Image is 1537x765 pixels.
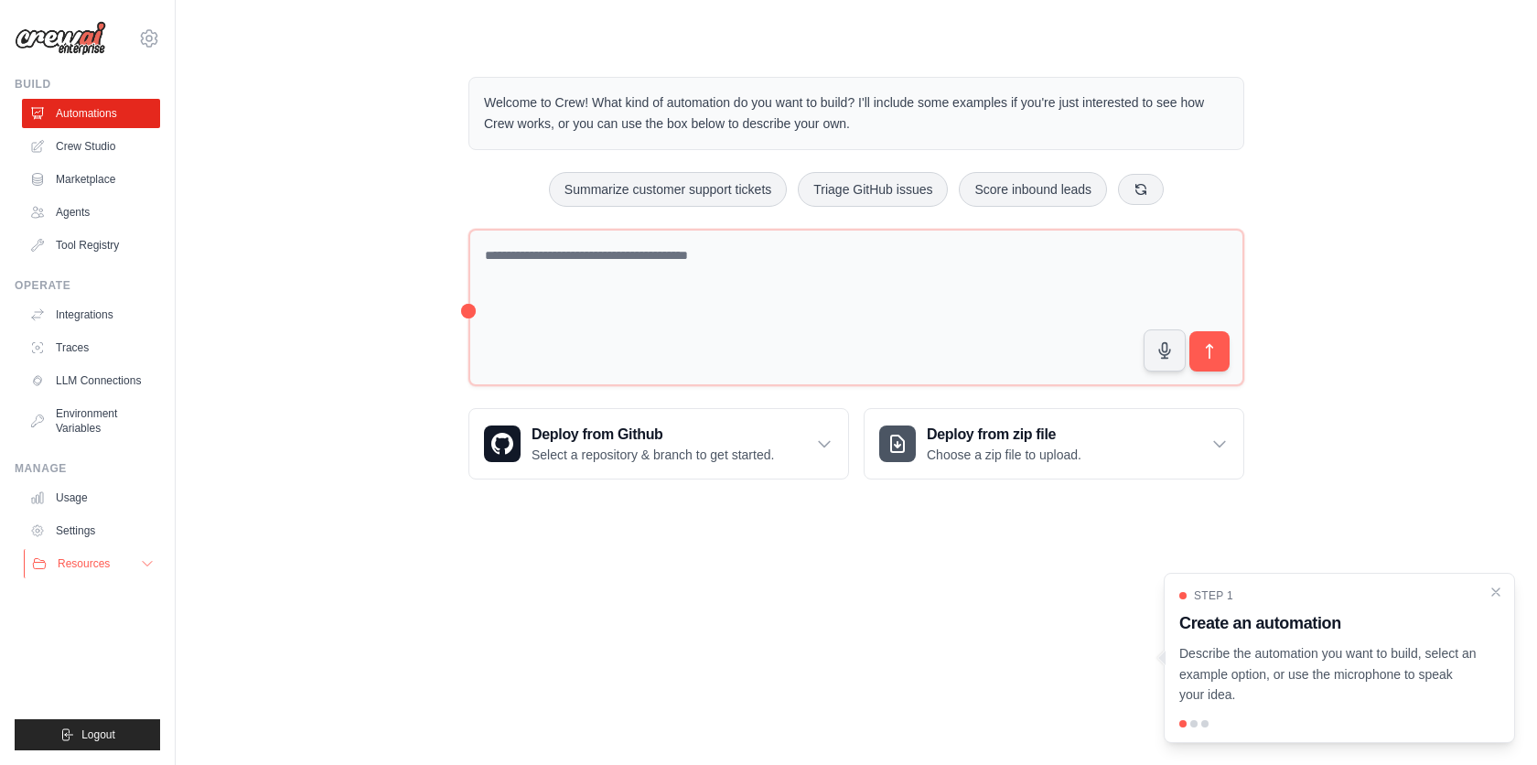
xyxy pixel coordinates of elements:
[532,424,774,446] h3: Deploy from Github
[22,483,160,512] a: Usage
[15,719,160,750] button: Logout
[927,446,1081,464] p: Choose a zip file to upload.
[15,278,160,293] div: Operate
[549,172,787,207] button: Summarize customer support tickets
[22,231,160,260] a: Tool Registry
[798,172,948,207] button: Triage GitHub issues
[81,727,115,742] span: Logout
[22,333,160,362] a: Traces
[22,516,160,545] a: Settings
[22,165,160,194] a: Marketplace
[22,132,160,161] a: Crew Studio
[1179,643,1478,706] p: Describe the automation you want to build, select an example option, or use the microphone to spe...
[15,77,160,92] div: Build
[24,549,162,578] button: Resources
[1179,610,1478,636] h3: Create an automation
[532,446,774,464] p: Select a repository & branch to get started.
[58,556,110,571] span: Resources
[22,300,160,329] a: Integrations
[484,92,1229,135] p: Welcome to Crew! What kind of automation do you want to build? I'll include some examples if you'...
[15,461,160,476] div: Manage
[22,399,160,443] a: Environment Variables
[22,198,160,227] a: Agents
[959,172,1107,207] button: Score inbound leads
[927,424,1081,446] h3: Deploy from zip file
[22,366,160,395] a: LLM Connections
[1194,588,1233,603] span: Step 1
[15,21,106,56] img: Logo
[22,99,160,128] a: Automations
[1446,677,1537,765] iframe: Chat Widget
[1489,585,1503,599] button: Close walkthrough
